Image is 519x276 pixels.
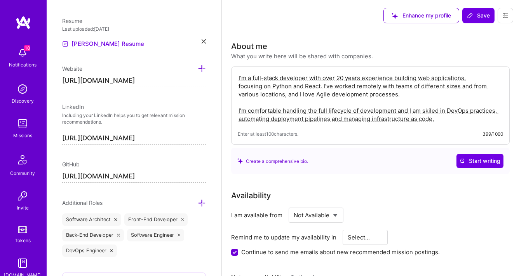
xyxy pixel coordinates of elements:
[62,161,80,168] span: GitHub
[10,169,35,177] div: Community
[392,13,398,19] i: icon SuggestedTeams
[15,188,30,204] img: Invite
[62,245,117,257] div: DevOps Engineer
[62,75,206,87] input: http://...
[15,236,31,245] div: Tokens
[110,249,113,252] i: icon Close
[238,130,298,138] span: Enter at least 100 characters.
[114,218,117,221] i: icon Close
[117,234,120,237] i: icon Close
[16,16,31,30] img: logo
[17,204,29,212] div: Invite
[237,158,243,164] i: icon SuggestedTeams
[241,248,440,256] label: Continue to send me emails about new recommended mission postings.
[231,52,373,60] div: What you write here will be shared with companies.
[15,116,30,131] img: teamwork
[13,150,32,169] img: Community
[467,12,490,19] span: Save
[12,97,34,105] div: Discovery
[62,103,84,110] span: LinkedIn
[392,12,451,19] span: Enhance my profile
[15,255,30,271] img: guide book
[13,131,32,140] div: Missions
[127,229,185,241] div: Software Engineer
[383,8,459,23] button: Enhance my profile
[202,39,206,44] i: icon Close
[231,190,271,201] div: Availability
[24,45,30,51] span: 10
[62,112,206,126] p: Including your LinkedIn helps you to get relevant mission recommendations.
[460,157,500,165] span: Start writing
[178,234,181,237] i: icon Close
[124,213,188,226] div: Front-End Developer
[181,218,184,221] i: icon Close
[456,154,503,168] button: Start writing
[62,25,206,33] div: Last uploaded: [DATE]
[460,158,465,164] i: icon CrystalBallWhite
[231,211,282,219] div: I am available from
[62,65,82,72] span: Website
[62,213,121,226] div: Software Architect
[62,199,103,206] span: Additional Roles
[462,8,495,23] button: Save
[231,233,336,241] div: Remind me to update my availability in
[62,41,68,47] img: Resume
[482,130,503,138] div: 399/1000
[9,61,37,69] div: Notifications
[231,40,267,52] div: About me
[15,81,30,97] img: discovery
[237,157,308,165] div: Create a comprehensive bio.
[15,45,30,61] img: bell
[62,39,144,49] a: [PERSON_NAME] Resume
[62,229,124,241] div: Back-End Developer
[62,17,82,24] span: Resume
[18,226,27,233] img: tokens
[238,73,503,124] textarea: I'm a full-stack developer with over 20 years experience building web applications, focusing on P...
